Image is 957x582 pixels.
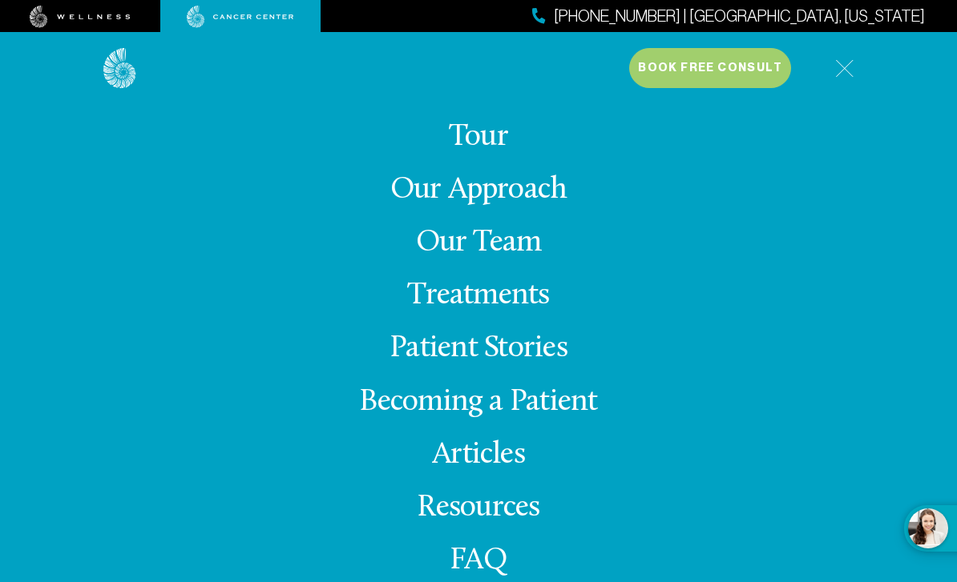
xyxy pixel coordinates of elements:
a: Tour [449,122,508,153]
span: [PHONE_NUMBER] | [GEOGRAPHIC_DATA], [US_STATE] [554,5,925,28]
a: Articles [432,440,525,471]
a: Patient Stories [390,333,567,364]
a: Our Team [416,227,542,259]
img: cancer center [187,6,294,28]
a: [PHONE_NUMBER] | [GEOGRAPHIC_DATA], [US_STATE] [532,5,925,28]
img: wellness [30,6,131,28]
img: icon-hamburger [835,59,854,78]
a: Becoming a Patient [359,387,597,418]
a: Our Approach [390,175,567,206]
button: Book Free Consult [629,48,791,88]
a: FAQ [450,545,507,576]
img: logo [103,48,136,89]
a: Resources [417,492,539,524]
a: Treatments [407,280,549,311]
